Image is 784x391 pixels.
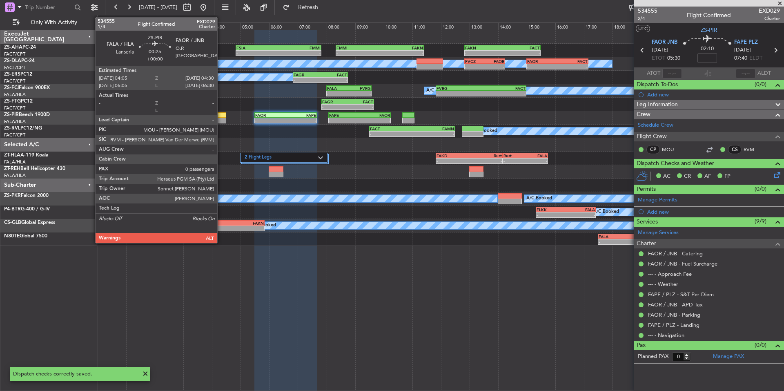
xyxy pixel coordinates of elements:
[662,146,680,153] a: MOU
[4,118,26,125] a: FALA/HLA
[527,22,555,30] div: 15:00
[327,91,349,96] div: -
[755,185,766,193] span: (0/0)
[687,11,731,20] div: Flight Confirmed
[4,45,36,50] a: ZS-AHAPC-24
[139,4,177,11] span: [DATE] - [DATE]
[4,92,26,98] a: FALA/HLA
[667,54,680,63] span: 05:30
[728,145,742,154] div: CS
[279,1,328,14] button: Refresh
[4,126,20,131] span: ZS-RVL
[359,118,390,123] div: -
[4,166,65,171] a: ZT-REHBell Helicopter 430
[4,85,50,90] a: ZS-FCIFalcon 900EX
[329,113,359,118] div: FAPE
[648,311,700,318] a: FAOR / JNB - Parking
[241,22,269,30] div: 05:00
[318,156,323,159] img: arrow-gray.svg
[638,229,679,237] a: Manage Services
[663,172,670,181] span: AC
[755,80,766,89] span: (0/0)
[472,125,497,137] div: A/C Booked
[4,72,20,77] span: ZS-ERS
[278,51,321,56] div: -
[638,15,657,22] span: 2/4
[285,113,316,118] div: FAPE
[327,22,355,30] div: 08:00
[637,341,646,350] span: Pax
[481,86,526,91] div: FACT
[212,22,241,30] div: 04:00
[370,132,412,136] div: -
[637,159,714,168] span: Dispatch Checks and Weather
[370,126,412,131] div: FACT
[469,159,502,163] div: -
[527,64,557,69] div: -
[4,220,21,225] span: CS-GLB
[465,51,503,56] div: -
[4,112,50,117] a: ZS-PIRBeech 1900D
[648,332,684,339] a: --- - Navigation
[384,22,412,30] div: 10:00
[4,51,25,57] a: FACT/CPT
[584,22,612,30] div: 17:00
[380,45,423,50] div: FAKN
[636,25,650,32] button: UTC
[734,38,758,47] span: FAPE PLZ
[4,234,20,239] span: N80TE
[485,59,504,64] div: FAOR
[749,54,762,63] span: ELDT
[4,207,50,212] a: P4-BTRG-400 / G-IV
[734,46,751,54] span: [DATE]
[99,16,130,23] div: [DATE] - [DATE]
[704,172,711,181] span: AF
[759,7,780,15] span: EXD029
[4,153,20,158] span: ZT-HLA
[4,72,32,77] a: ZS-ERSPC12
[320,72,347,77] div: FACT
[638,121,673,130] a: Schedule Crew
[347,105,373,109] div: -
[755,217,766,226] span: (9/9)
[336,45,380,50] div: FMMI
[503,153,526,158] div: Rust
[637,110,650,119] span: Crew
[593,206,619,218] div: A/C Booked
[412,126,454,131] div: FAMN
[4,132,25,138] a: FACT/CPT
[612,22,641,30] div: 18:00
[759,15,780,22] span: Charter
[537,212,566,217] div: -
[285,118,316,123] div: -
[648,281,678,288] a: --- - Weather
[637,217,658,227] span: Services
[555,22,584,30] div: 16:00
[566,212,595,217] div: -
[527,59,557,64] div: FAOR
[349,91,371,96] div: -
[294,72,320,77] div: FAGR
[278,45,321,50] div: FMMI
[526,192,552,205] div: A/C Booked
[245,154,318,161] label: 2 Flight Legs
[4,45,22,50] span: ZS-AHA
[4,172,26,179] a: FALA/HLA
[701,45,714,53] span: 02:10
[4,193,21,198] span: ZS-PKR
[437,153,469,158] div: FAKD
[412,22,441,30] div: 11:00
[25,1,72,13] input: Trip Number
[236,51,278,56] div: -
[327,86,349,91] div: FALA
[599,234,736,239] div: FALA
[155,22,183,30] div: 02:00
[4,85,19,90] span: ZS-FCI
[9,16,89,29] button: Only With Activity
[637,239,656,248] span: Charter
[503,45,540,50] div: FACT
[13,370,138,378] div: Dispatch checks correctly saved.
[647,208,780,215] div: Add new
[465,59,485,64] div: FVCZ
[652,46,668,54] span: [DATE]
